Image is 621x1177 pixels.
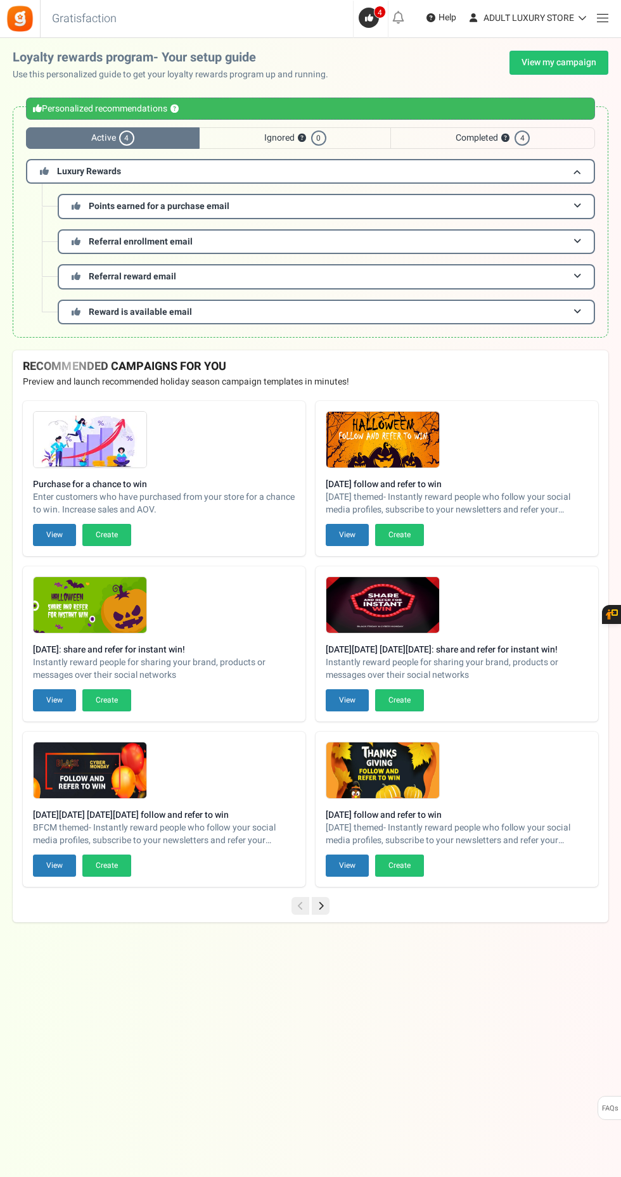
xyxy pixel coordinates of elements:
[82,689,131,711] button: Create
[421,8,461,28] a: Help
[375,524,424,546] button: Create
[509,51,608,75] a: View my campaign
[501,134,509,143] button: ?
[326,656,588,682] span: Instantly reward people for sharing your brand, products or messages over their social networks
[390,127,595,149] span: Completed
[13,68,338,81] p: Use this personalized guide to get your loyalty rewards program up and running.
[89,235,193,248] span: Referral enrollment email
[435,11,456,24] span: Help
[326,412,439,469] img: Recommended Campaigns
[26,127,200,149] span: Active
[326,822,588,847] span: [DATE] themed- Instantly reward people who follow your social media profiles, subscribe to your n...
[34,577,146,634] img: Recommended Campaigns
[200,127,391,149] span: Ignored
[298,134,306,143] button: ?
[326,644,588,656] strong: [DATE][DATE] [DATE][DATE]: share and refer for instant win!
[34,742,146,799] img: Recommended Campaigns
[326,855,369,877] button: View
[33,656,295,682] span: Instantly reward people for sharing your brand, products or messages over their social networks
[33,478,295,491] strong: Purchase for a chance to win
[82,855,131,877] button: Create
[33,644,295,656] strong: [DATE]: share and refer for instant win!
[82,524,131,546] button: Create
[23,376,598,388] p: Preview and launch recommended holiday season campaign templates in minutes!
[311,130,326,146] span: 0
[590,5,615,30] a: Menu
[33,689,76,711] button: View
[119,130,134,146] span: 4
[326,809,588,822] strong: [DATE] follow and refer to win
[483,11,574,25] span: ADULT LUXURY STORE
[33,524,76,546] button: View
[170,105,179,113] button: ?
[89,270,176,283] span: Referral reward email
[33,491,295,516] span: Enter customers who have purchased from your store for a chance to win. Increase sales and AOV.
[515,130,530,146] span: 4
[38,6,131,32] h3: Gratisfaction
[374,6,386,18] span: 4
[326,491,588,516] span: [DATE] themed- Instantly reward people who follow your social media profiles, subscribe to your n...
[375,689,424,711] button: Create
[33,822,295,847] span: BFCM themed- Instantly reward people who follow your social media profiles, subscribe to your new...
[57,165,121,178] span: Luxury Rewards
[33,809,295,822] strong: [DATE][DATE] [DATE][DATE] follow and refer to win
[89,200,229,213] span: Points earned for a purchase email
[6,4,34,33] img: Gratisfaction
[13,51,338,65] h2: Loyalty rewards program- Your setup guide
[375,855,424,877] button: Create
[33,855,76,877] button: View
[326,742,439,799] img: Recommended Campaigns
[326,524,369,546] button: View
[326,689,369,711] button: View
[34,412,146,469] img: Recommended Campaigns
[23,360,598,373] h4: RECOMMENDED CAMPAIGNS FOR YOU
[26,98,595,120] div: Personalized recommendations
[601,1097,618,1121] span: FAQs
[359,8,388,28] a: 4
[326,577,439,634] img: Recommended Campaigns
[89,305,192,319] span: Reward is available email
[326,478,588,491] strong: [DATE] follow and refer to win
